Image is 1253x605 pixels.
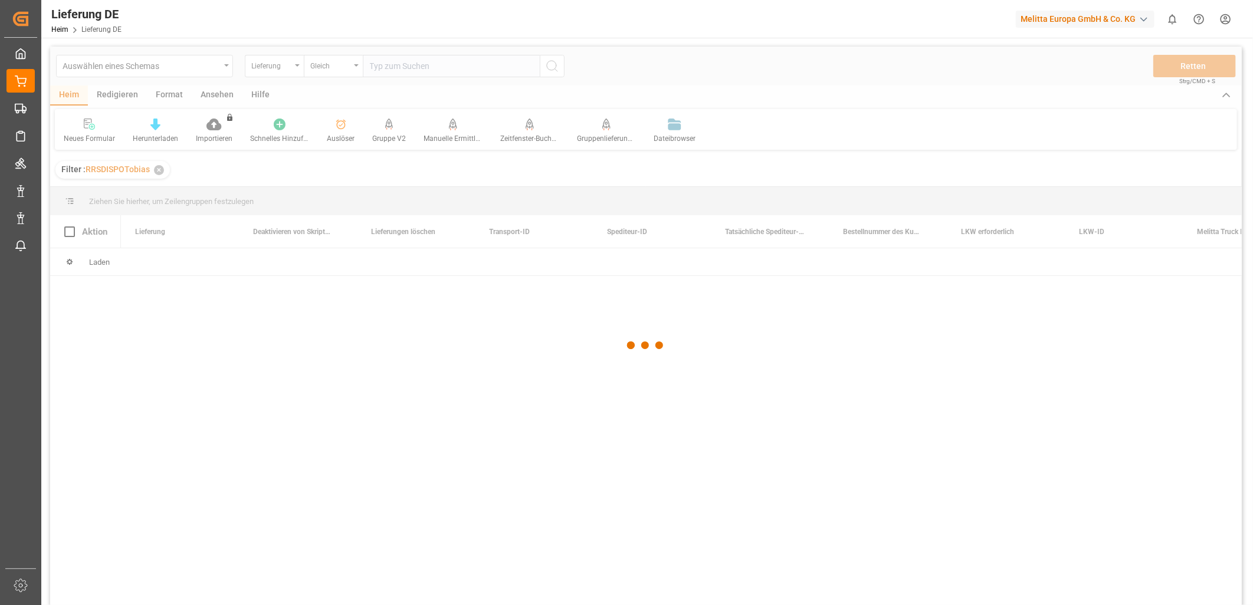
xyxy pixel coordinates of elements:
button: Hilfe-Center [1186,6,1212,32]
div: Lieferung DE [51,5,122,23]
font: Melitta Europa GmbH & Co. KG [1021,13,1136,25]
a: Heim [51,25,68,34]
button: Melitta Europa GmbH & Co. KG [1016,8,1159,30]
button: 0 neue Benachrichtigungen anzeigen [1159,6,1186,32]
